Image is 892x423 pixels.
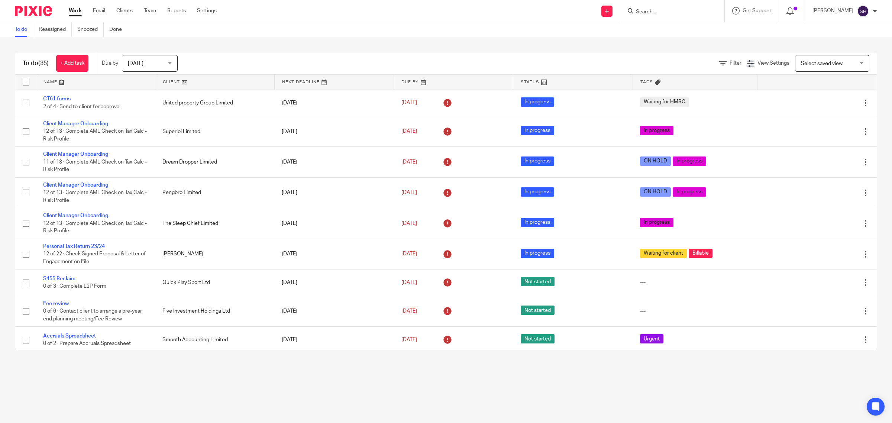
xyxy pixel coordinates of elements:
[673,187,706,197] span: In progress
[640,279,750,286] div: ---
[401,159,417,165] span: [DATE]
[640,218,673,227] span: In progress
[43,104,120,109] span: 2 of 4 · Send to client for approval
[43,183,108,188] a: Client Manager Onboarding
[730,61,741,66] span: Filter
[401,129,417,134] span: [DATE]
[521,249,554,258] span: In progress
[15,22,33,37] a: To do
[640,97,689,107] span: Waiting for HMRC
[43,190,147,203] span: 12 of 13 · Complete AML Check on Tax Calc - Risk Profile
[43,341,131,346] span: 0 of 2 · Prepare Accruals Spreadsheet
[43,221,147,234] span: 12 of 13 · Complete AML Check on Tax Calc - Risk Profile
[274,296,394,326] td: [DATE]
[43,159,147,172] span: 11 of 13 · Complete AML Check on Tax Calc - Risk Profile
[155,327,274,353] td: Smooth Accounting Limited
[521,334,555,343] span: Not started
[77,22,104,37] a: Snoozed
[155,116,274,146] td: Superjoi Limited
[43,129,147,142] span: 12 of 13 · Complete AML Check on Tax Calc - Risk Profile
[274,327,394,353] td: [DATE]
[155,147,274,177] td: Dream Dropper Limited
[635,9,702,16] input: Search
[43,152,108,157] a: Client Manager Onboarding
[93,7,105,14] a: Email
[521,187,554,197] span: In progress
[401,251,417,256] span: [DATE]
[640,334,663,343] span: Urgent
[401,337,417,342] span: [DATE]
[155,269,274,296] td: Quick Play Sport Ltd
[274,116,394,146] td: [DATE]
[401,280,417,285] span: [DATE]
[109,22,127,37] a: Done
[43,284,106,289] span: 0 of 3 · Complete L2P Form
[640,249,687,258] span: Waiting for client
[401,190,417,195] span: [DATE]
[743,8,771,13] span: Get Support
[801,61,843,66] span: Select saved view
[155,177,274,208] td: Pengbro Limited
[39,22,72,37] a: Reassigned
[401,100,417,106] span: [DATE]
[274,269,394,296] td: [DATE]
[69,7,82,14] a: Work
[521,126,554,135] span: In progress
[640,156,671,166] span: ON HOLD
[521,306,555,315] span: Not started
[274,90,394,116] td: [DATE]
[128,61,143,66] span: [DATE]
[521,156,554,166] span: In progress
[274,177,394,208] td: [DATE]
[43,301,69,306] a: Fee review
[116,7,133,14] a: Clients
[640,126,673,135] span: In progress
[23,59,49,67] h1: To do
[521,218,554,227] span: In progress
[144,7,156,14] a: Team
[401,221,417,226] span: [DATE]
[43,251,146,264] span: 12 of 22 · Check Signed Proposal & Letter of Engagement on File
[155,296,274,326] td: Five Investment Holdings Ltd
[689,249,712,258] span: Billable
[43,309,142,322] span: 0 of 6 · Contact client to arrange a pre-year end planning meeting/Fee Review
[43,121,108,126] a: Client Manager Onboarding
[640,307,750,315] div: ---
[15,6,52,16] img: Pixie
[812,7,853,14] p: [PERSON_NAME]
[401,309,417,314] span: [DATE]
[640,80,653,84] span: Tags
[38,60,49,66] span: (35)
[857,5,869,17] img: svg%3E
[155,208,274,239] td: The Sleep Chief Limited
[102,59,118,67] p: Due by
[43,244,105,249] a: Personal Tax Return 23/24
[43,276,75,281] a: S455 Reclaim
[43,213,108,218] a: Client Manager Onboarding
[673,156,706,166] span: In progress
[274,147,394,177] td: [DATE]
[167,7,186,14] a: Reports
[274,239,394,269] td: [DATE]
[155,90,274,116] td: United property Group Limited
[521,277,555,286] span: Not started
[197,7,217,14] a: Settings
[43,333,96,339] a: Accruals Spreadsheet
[56,55,88,72] a: + Add task
[274,208,394,239] td: [DATE]
[521,97,554,107] span: In progress
[43,96,71,101] a: CT61 forms
[757,61,789,66] span: View Settings
[640,187,671,197] span: ON HOLD
[155,239,274,269] td: [PERSON_NAME]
